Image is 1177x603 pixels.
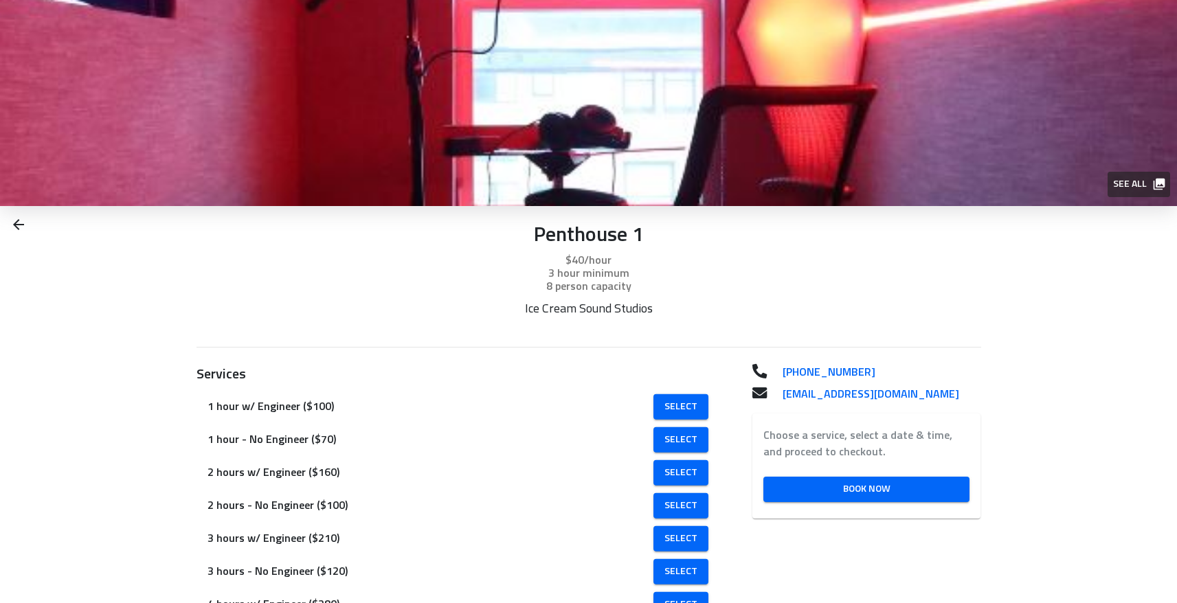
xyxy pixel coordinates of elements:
[208,398,655,415] span: 1 hour w/ Engineer ($100)
[653,493,708,519] a: Select
[197,390,719,423] div: 1 hour w/ Engineer ($100)
[763,427,970,460] label: Choose a service, select a date & time, and proceed to checkout.
[208,530,655,547] span: 3 hours w/ Engineer ($210)
[197,456,719,489] div: 2 hours w/ Engineer ($160)
[774,481,959,498] span: Book Now
[664,530,697,547] span: Select
[197,522,719,555] div: 3 hours w/ Engineer ($210)
[197,223,981,249] p: Penthouse 1
[772,386,981,402] a: [EMAIL_ADDRESS][DOMAIN_NAME]
[763,477,970,502] a: Book Now
[197,555,719,588] div: 3 hours - No Engineer ($120)
[208,464,655,481] span: 2 hours w/ Engineer ($160)
[1108,172,1170,197] button: See all
[197,489,719,522] div: 2 hours - No Engineer ($100)
[197,265,981,282] p: 3 hour minimum
[664,464,697,481] span: Select
[664,398,697,416] span: Select
[653,394,708,420] a: Select
[664,563,697,580] span: Select
[664,431,697,448] span: Select
[653,526,708,551] a: Select
[664,497,697,514] span: Select
[197,364,719,385] h3: Services
[653,460,708,486] a: Select
[653,559,708,584] a: Select
[197,423,719,456] div: 1 hour - No Engineer ($70)
[208,497,655,514] span: 2 hours - No Engineer ($100)
[208,563,655,580] span: 3 hours - No Engineer ($120)
[208,431,655,448] span: 1 hour - No Engineer ($70)
[653,427,708,453] a: Select
[772,364,981,380] a: [PHONE_NUMBER]
[197,278,981,295] p: 8 person capacity
[392,301,785,317] p: Ice Cream Sound Studios
[1113,176,1163,193] span: See all
[197,252,981,269] p: $40/hour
